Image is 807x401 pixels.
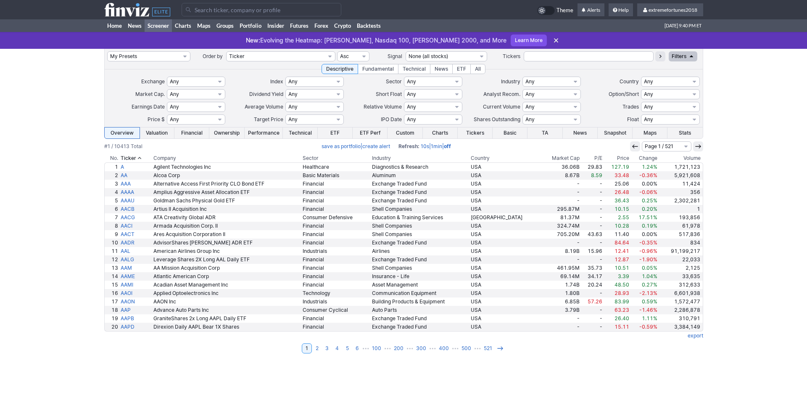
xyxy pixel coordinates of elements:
a: - [581,222,604,230]
span: 0.59% [642,298,657,305]
a: Auto Parts [371,306,470,314]
a: AACT [119,230,152,239]
a: 3.39 [604,272,630,281]
a: - [541,197,581,205]
a: News [563,127,598,138]
a: Insurance - Life [371,272,470,281]
span: 1.04% [642,273,657,279]
a: 29.83 [581,163,604,171]
a: 12.41 [604,247,630,255]
a: 12.87 [604,255,630,264]
span: 26.40 [614,315,629,321]
a: [GEOGRAPHIC_DATA] [469,213,541,222]
a: 43.63 [581,230,604,239]
a: 312,633 [659,281,702,289]
a: 6.85B [541,297,581,306]
span: -1.46% [639,307,657,313]
a: 0.05% [630,264,659,272]
a: Consumer Cyclical [301,306,370,314]
a: 35.73 [581,264,604,272]
a: 461.95M [541,264,581,272]
a: 33.48 [604,171,630,180]
a: Financial [301,230,370,239]
a: Acadian Asset Management Inc [152,281,301,289]
span: 0.20% [642,206,657,212]
a: 8.67B [541,171,581,180]
a: 1 [659,205,702,213]
a: 1.74B [541,281,581,289]
a: USA [469,255,541,264]
a: Crypto [331,19,354,32]
a: 63.23 [604,306,630,314]
a: Direxion Daily AAPL Bear 1X Shares [152,323,301,331]
a: 834 [659,239,702,247]
a: AAP [119,306,152,314]
span: 12.41 [614,248,629,254]
span: 63.23 [614,307,629,313]
a: Education & Training Services [371,213,470,222]
a: Shell Companies [371,264,470,272]
span: 57.26 [588,298,602,305]
span: | [322,142,390,151]
a: Diagnostics & Research [371,163,470,171]
a: 10 [105,239,120,247]
a: Financial [301,255,370,264]
a: Exchange Traded Fund [371,188,470,197]
a: USA [469,272,541,281]
a: 1.04% [630,272,659,281]
div: News [430,64,453,74]
a: 5,921,608 [659,171,702,180]
a: 324.74M [541,222,581,230]
span: 0.19% [642,223,657,229]
a: AAON [119,297,152,306]
span: extremefortunes2018 [649,7,697,13]
a: AAMI [119,281,152,289]
a: AACB [119,205,152,213]
a: 193,856 [659,213,702,222]
a: extremefortunes2018 [637,3,703,17]
a: Home [104,19,125,32]
a: 26.48 [604,188,630,197]
a: 0.27% [630,281,659,289]
a: Shell Companies [371,205,470,213]
a: Charts [423,127,458,138]
a: AADR [119,239,152,247]
span: 10.15 [614,206,629,212]
a: save as portfolio [322,143,361,149]
span: 127.19 [611,164,629,170]
a: Financial [301,188,370,197]
span: -0.96% [639,248,657,254]
a: AA [119,171,152,180]
a: Financial [301,205,370,213]
a: AdvisorShares [PERSON_NAME] ADR ETF [152,239,301,247]
a: AAA [119,180,152,188]
a: Applied Optoelectronics Inc [152,289,301,297]
span: Theme [556,6,573,15]
span: 36.43 [614,197,629,204]
a: 1.11% [630,314,659,323]
a: - [581,289,604,297]
a: Technical [283,127,318,138]
a: Futures [287,19,311,32]
div: All [470,64,485,74]
a: 22,033 [659,255,702,264]
a: - [541,255,581,264]
a: USA [469,239,541,247]
a: 34.17 [581,272,604,281]
span: -1.90% [639,256,657,263]
a: USA [469,297,541,306]
a: 15 [105,281,120,289]
a: Exchange Traded Fund [371,180,470,188]
a: - [581,239,604,247]
a: Industrials [301,247,370,255]
a: Financial [301,272,370,281]
a: Exchange Traded Fund [371,314,470,323]
a: 26.40 [604,314,630,323]
a: 1 [105,163,120,171]
span: -0.06% [639,189,657,195]
a: Industrials [301,297,370,306]
a: USA [469,163,541,171]
a: 10.28 [604,222,630,230]
a: Custom [388,127,422,138]
a: Theme [537,6,573,15]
